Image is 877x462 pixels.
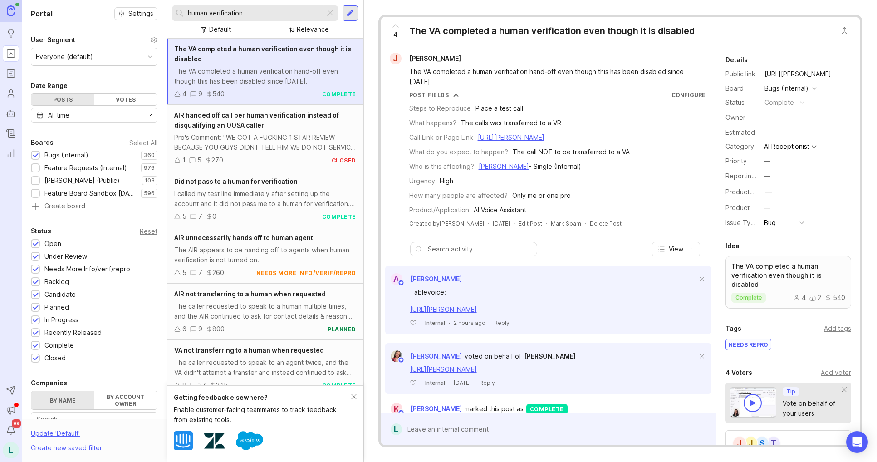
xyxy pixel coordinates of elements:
[212,211,216,221] div: 0
[731,262,845,289] p: The VA completed a human verification even though it is disabled
[48,110,69,120] div: All time
[385,273,462,285] a: A[PERSON_NAME]
[765,187,772,197] div: —
[551,220,581,227] button: Mark Spam
[835,22,853,40] button: Close button
[478,133,544,141] a: [URL][PERSON_NAME]
[725,142,757,152] div: Category
[174,431,193,450] img: Intercom logo
[94,94,157,105] div: Votes
[44,353,66,363] div: Closed
[332,157,356,164] div: closed
[3,105,19,122] a: Autopilot
[44,277,69,287] div: Backlog
[409,25,695,37] div: The VA completed a human verification even though it is disabled
[821,368,851,378] div: Add voter
[764,203,770,213] div: —
[174,45,351,63] span: The VA completed a human verification even though it is disabled
[725,54,748,65] div: Details
[765,113,772,123] div: —
[410,305,477,313] a: [URL][PERSON_NAME]
[44,163,127,173] div: Feature Requests (Internal)
[3,45,19,62] a: Portal
[44,150,88,160] div: Bugs (Internal)
[385,403,465,415] a: K[PERSON_NAME]
[725,69,757,79] div: Public link
[454,379,471,386] time: [DATE]
[390,53,402,64] div: J
[114,7,157,20] button: Settings
[409,118,456,128] div: What happens?
[212,268,224,278] div: 260
[493,220,510,227] a: [DATE]
[449,379,450,387] div: ·
[397,280,404,286] img: member badge
[794,295,806,301] div: 4
[783,398,842,418] div: Vote on behalf of your users
[144,190,155,197] p: 596
[410,365,477,373] a: [URL][PERSON_NAME]
[322,382,356,389] div: complete
[3,145,19,162] a: Reporting
[725,113,757,123] div: Owner
[182,324,186,334] div: 6
[174,290,326,298] span: AIR not transferring to a human when requested
[3,442,19,458] div: L
[526,404,568,414] div: complete
[725,367,752,378] div: 4 Voters
[174,245,356,265] div: The AIR appears to be handing off to agents when human verification is not turned on.
[145,177,155,184] p: 103
[393,29,397,39] span: 4
[474,205,526,215] div: AI Voice Assistant
[725,256,851,309] a: The VA completed a human verification even though it is disabledcomplete42540
[44,340,74,350] div: Complete
[182,380,186,390] div: 9
[762,68,834,80] a: [URL][PERSON_NAME]
[726,339,771,350] div: NEEDS REPRO
[671,92,706,98] a: Configure
[513,147,630,157] div: The call NOT to be transferred to a VA
[44,328,102,338] div: Recently Released
[44,239,61,249] div: Open
[764,143,809,150] div: AI Receptionist
[204,431,225,451] img: Zendesk logo
[31,226,51,236] div: Status
[3,25,19,42] a: Ideas
[31,137,54,148] div: Boards
[142,112,157,119] svg: toggle icon
[652,242,700,256] button: View
[188,8,321,18] input: Search...
[167,340,363,396] a: VA not transferring to a human when requestedThe caller requested to speak to an agent twice, and...
[174,393,351,403] div: Getting feedback elsewhere?
[198,380,206,390] div: 37
[31,428,80,443] div: Update ' Default '
[725,188,774,196] label: ProductboardID
[409,147,508,157] div: What do you expect to happen?
[328,325,356,333] div: planned
[764,218,776,228] div: Bug
[420,319,421,327] div: ·
[480,379,495,387] div: Reply
[212,89,225,99] div: 540
[167,105,363,171] a: AIR handed off call per human verification instead of disqualifying an OOSA callerPro's Comment: ...
[167,39,363,105] a: The VA completed a human verification even though it is disabledThe VA completed a human verifica...
[3,422,19,438] button: Notifications
[489,319,490,327] div: ·
[322,213,356,221] div: complete
[3,85,19,102] a: Users
[3,65,19,82] a: Roadmaps
[174,177,298,185] span: Did not pass to a human for verification
[846,431,868,453] div: Open Intercom Messenger
[397,357,404,364] img: member badge
[725,172,774,180] label: Reporting Team
[725,323,741,334] div: Tags
[211,155,223,165] div: 270
[725,84,757,93] div: Board
[744,436,758,451] div: J
[409,176,435,186] div: Urgency
[479,162,581,172] div: - Single (Internal)
[44,290,76,300] div: Candidate
[44,188,137,198] div: Feature Board Sandbox [DATE]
